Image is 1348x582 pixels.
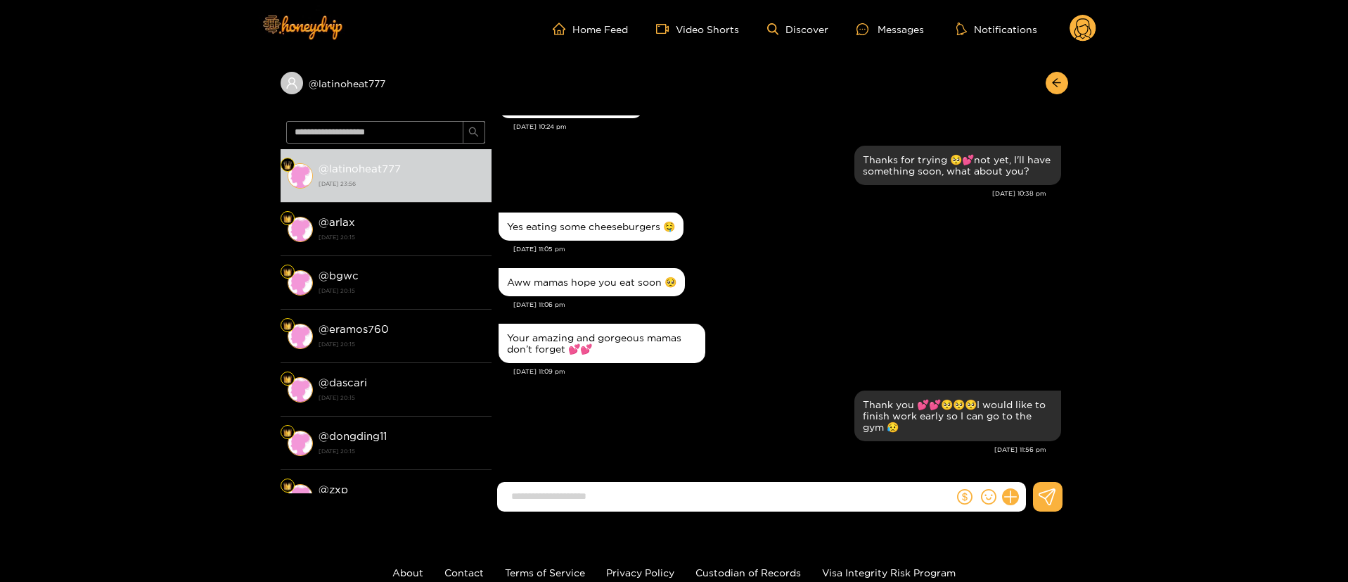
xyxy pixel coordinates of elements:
[288,431,313,456] img: conversation
[319,216,355,228] strong: @ arlax
[507,277,676,288] div: Aww mamas hope you eat soon 🥺
[319,391,484,404] strong: [DATE] 20:15
[507,221,675,232] div: Yes eating some cheeseburgers 🤤
[854,391,1061,441] div: Aug. 25, 11:56 pm
[288,377,313,403] img: conversation
[319,323,389,335] strong: @ eramos760
[288,324,313,349] img: conversation
[444,567,484,578] a: Contact
[1051,77,1062,89] span: arrow-left
[499,189,1046,198] div: [DATE] 10:38 pm
[283,482,292,491] img: Fan Level
[553,23,572,35] span: home
[656,23,739,35] a: Video Shorts
[288,270,313,296] img: conversation
[319,231,484,243] strong: [DATE] 20:15
[822,567,956,578] a: Visa Integrity Risk Program
[319,284,484,297] strong: [DATE] 20:15
[283,375,292,384] img: Fan Level
[606,567,674,578] a: Privacy Policy
[499,268,685,296] div: Aug. 25, 11:06 pm
[863,399,1053,433] div: Thank you 💕💕🥺🥺🥺I would like to finish work early so I can go to the gym 😥
[319,177,484,190] strong: [DATE] 23:56
[319,445,484,457] strong: [DATE] 20:15
[283,429,292,437] img: Fan Level
[952,22,1041,36] button: Notifications
[854,146,1061,185] div: Aug. 25, 10:38 pm
[513,122,1061,132] div: [DATE] 10:24 pm
[513,367,1061,377] div: [DATE] 11:09 pm
[505,567,585,578] a: Terms of Service
[285,77,298,89] span: user
[288,163,313,189] img: conversation
[319,270,359,281] strong: @ bgwc
[1046,72,1068,94] button: arrow-left
[283,161,292,170] img: Fan Level
[954,486,975,507] button: dollar
[499,324,705,363] div: Aug. 25, 11:09 pm
[468,127,479,139] span: search
[981,489,996,505] span: smile
[283,268,292,277] img: Fan Level
[283,322,292,330] img: Fan Level
[463,121,485,144] button: search
[319,338,484,350] strong: [DATE] 20:15
[319,430,387,442] strong: @ dongding11
[507,332,697,355] div: Your amazing and gorgeous mamas don’t forget 💕💕
[553,23,628,35] a: Home Feed
[288,484,313,510] img: conversation
[319,483,348,495] strong: @ zxp
[392,567,423,578] a: About
[513,300,1061,310] div: [DATE] 11:06 pm
[281,72,492,94] div: @latinoheat777
[283,215,292,223] img: Fan Level
[499,213,683,241] div: Aug. 25, 11:05 pm
[656,23,676,35] span: video-camera
[319,163,401,175] strong: @ latinoheat777
[957,489,973,505] span: dollar
[288,217,313,242] img: conversation
[863,154,1053,177] div: Thanks for trying 🥺💕not yet, I'll have something soon, what about you?
[499,445,1046,455] div: [DATE] 11:56 pm
[767,23,828,35] a: Discover
[513,244,1061,254] div: [DATE] 11:05 pm
[319,377,367,388] strong: @ dascari
[856,21,924,37] div: Messages
[695,567,801,578] a: Custodian of Records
